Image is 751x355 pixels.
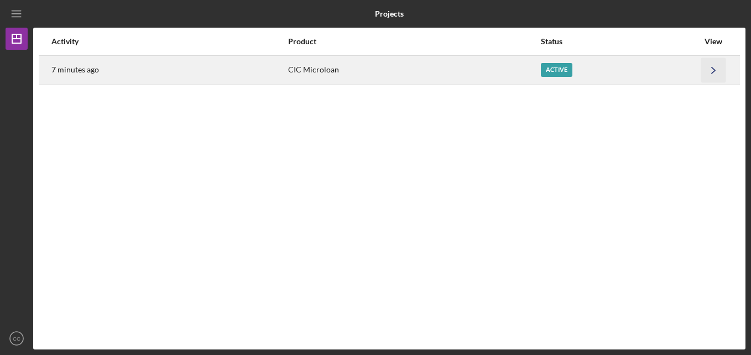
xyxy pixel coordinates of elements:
[51,65,99,74] time: 2025-09-10 17:44
[541,63,572,77] div: Active
[51,37,287,46] div: Activity
[541,37,698,46] div: Status
[6,327,28,349] button: CC
[700,37,727,46] div: View
[375,9,404,18] b: Projects
[288,56,540,84] div: CIC Microloan
[13,336,20,342] text: CC
[288,37,540,46] div: Product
